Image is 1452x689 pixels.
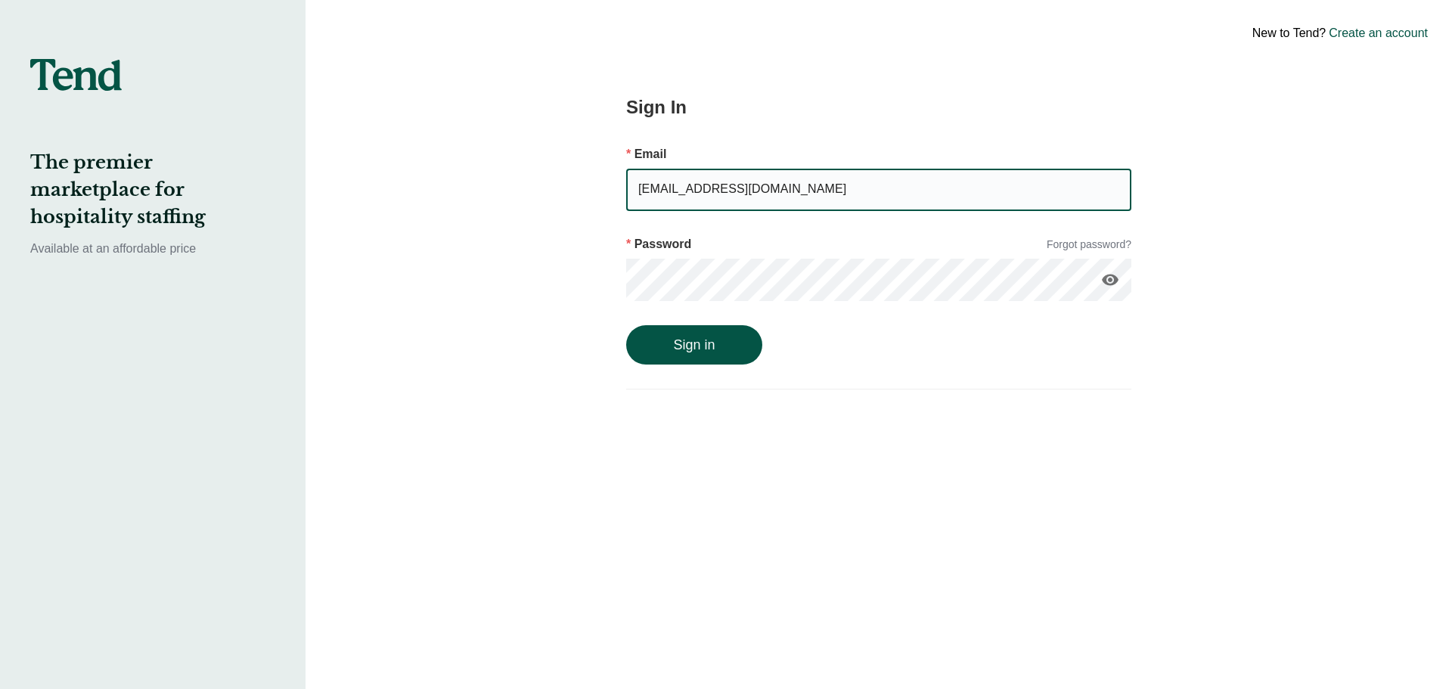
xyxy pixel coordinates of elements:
[1047,237,1131,253] a: Forgot password?
[626,325,762,365] button: Sign in
[30,149,275,231] h2: The premier marketplace for hospitality staffing
[1101,271,1119,289] i: visibility
[30,240,275,258] p: Available at an affordable price
[626,235,691,253] p: Password
[626,94,1131,121] h2: Sign In
[30,59,122,91] img: tend-logo
[626,145,1131,163] p: Email
[1329,24,1428,42] a: Create an account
